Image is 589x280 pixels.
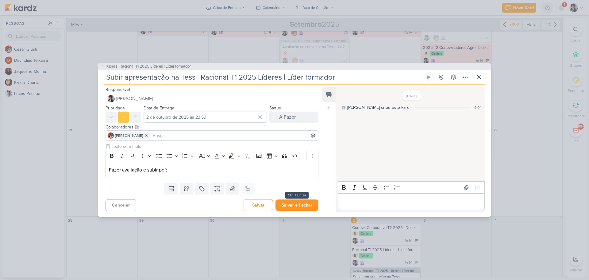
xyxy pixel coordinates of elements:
[101,64,191,70] button: PS3668 Racional T1 2025 Líderes | Líder formador
[108,132,114,139] img: Cezar Giusti
[269,105,281,111] label: Status
[144,112,267,123] input: Select a date
[347,104,410,111] div: [PERSON_NAME] criou este kard
[285,192,309,199] div: Ctrl + Enter
[104,72,422,83] input: Kard Sem Título
[338,193,485,210] div: Editor editing area: main
[152,132,317,139] input: Buscar
[106,93,318,104] button: [PERSON_NAME]
[120,64,191,70] span: Racional T1 2025 Líderes | Líder formador
[116,95,153,102] span: [PERSON_NAME]
[115,133,143,138] span: [PERSON_NAME]
[106,64,118,69] span: PS3668
[109,166,315,174] p: Fazer avaliação e subir pdf:
[110,143,318,150] input: Texto sem título
[106,199,136,211] button: Cancelar
[144,105,174,111] label: Data de Entrega
[106,124,318,130] div: Colaboradores
[106,150,318,162] div: Editor toolbar
[106,87,130,92] label: Responsável
[269,112,318,123] button: A Fazer
[426,75,431,80] div: Ligar relógio
[244,199,273,211] button: Salvar
[279,113,296,121] div: A Fazer
[338,181,485,193] div: Editor toolbar
[106,105,125,111] label: Prioridade
[474,105,482,110] div: 9:04
[107,95,115,102] img: Pedro Luahn Simões
[275,199,318,211] button: Salvar e Fechar
[106,162,318,179] div: Editor editing area: main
